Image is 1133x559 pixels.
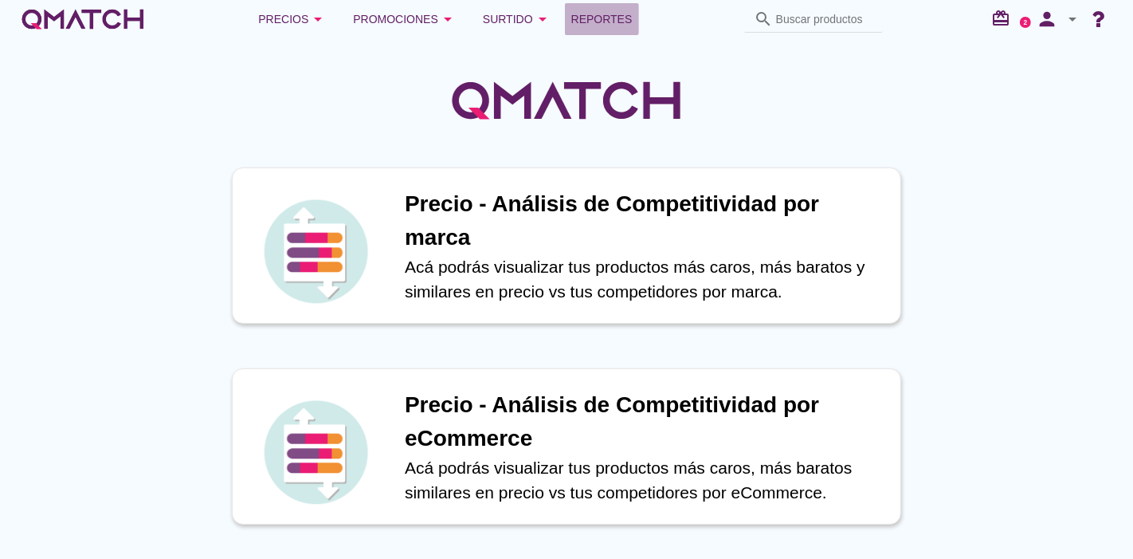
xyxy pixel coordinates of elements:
text: 2 [1024,18,1028,26]
button: Promociones [340,3,470,35]
div: Promociones [353,10,457,29]
button: Precios [245,3,340,35]
div: Precios [258,10,327,29]
span: Reportes [571,10,633,29]
a: 2 [1020,17,1031,28]
i: arrow_drop_down [533,10,552,29]
i: redeem [991,9,1017,28]
i: arrow_drop_down [308,10,327,29]
a: Reportes [565,3,639,35]
input: Buscar productos [776,6,873,32]
a: iconPrecio - Análisis de Competitividad por eCommerceAcá podrás visualizar tus productos más caro... [210,368,923,525]
img: icon [260,396,371,508]
i: search [754,10,773,29]
i: person [1031,8,1063,30]
img: icon [260,195,371,307]
img: QMatchLogo [447,61,686,140]
h1: Precio - Análisis de Competitividad por marca [405,187,884,254]
button: Surtido [470,3,565,35]
p: Acá podrás visualizar tus productos más caros, más baratos similares en precio vs tus competidore... [405,455,884,506]
a: white-qmatch-logo [19,3,147,35]
i: arrow_drop_down [1063,10,1082,29]
a: iconPrecio - Análisis de Competitividad por marcaAcá podrás visualizar tus productos más caros, m... [210,167,923,324]
div: Surtido [483,10,552,29]
i: arrow_drop_down [438,10,457,29]
h1: Precio - Análisis de Competitividad por eCommerce [405,388,884,455]
p: Acá podrás visualizar tus productos más caros, más baratos y similares en precio vs tus competido... [405,254,884,305]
